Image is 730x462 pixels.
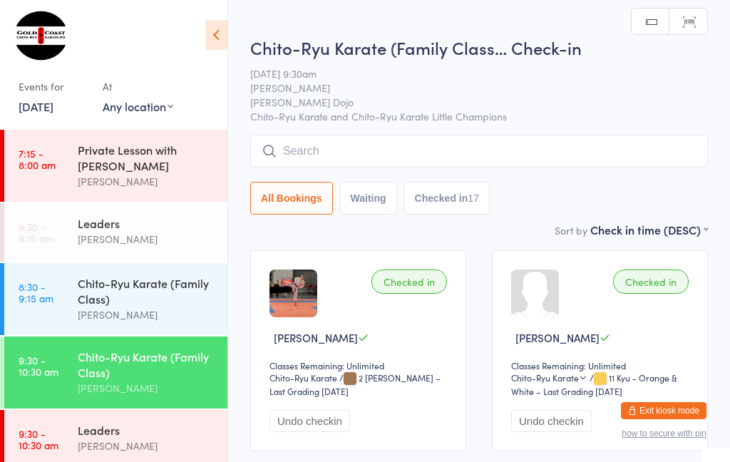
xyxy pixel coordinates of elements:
[590,222,708,237] div: Check in time (DESC)
[4,263,227,335] a: 8:30 -9:15 amChito-Ryu Karate (Family Class)[PERSON_NAME]
[250,109,708,123] span: Chito-Ryu Karate and Chito-Ryu Karate Little Champions
[468,192,479,204] div: 17
[4,130,227,202] a: 7:15 -8:00 amPrivate Lesson with [PERSON_NAME][PERSON_NAME]
[269,410,350,432] button: Undo checkin
[19,75,88,98] div: Events for
[269,371,337,384] div: Chito-Ryu Karate
[274,330,358,345] span: [PERSON_NAME]
[103,75,173,98] div: At
[250,81,686,95] span: [PERSON_NAME]
[78,380,215,396] div: [PERSON_NAME]
[511,359,693,371] div: Classes Remaining: Unlimited
[19,354,58,377] time: 9:30 - 10:30 am
[78,231,215,247] div: [PERSON_NAME]
[4,337,227,409] a: 9:30 -10:30 amChito-Ryu Karate (Family Class)[PERSON_NAME]
[555,223,587,237] label: Sort by
[19,281,53,304] time: 8:30 - 9:15 am
[250,95,686,109] span: [PERSON_NAME] Dojo
[613,269,689,294] div: Checked in
[404,182,490,215] button: Checked in17
[269,269,317,317] img: image1700208484.png
[78,215,215,231] div: Leaders
[103,98,173,114] div: Any location
[250,36,708,59] h2: Chito-Ryu Karate (Family Class… Check-in
[19,98,53,114] a: [DATE]
[269,359,451,371] div: Classes Remaining: Unlimited
[19,148,56,170] time: 7:15 - 8:00 am
[14,11,68,61] img: Gold Coast Chito-Ryu Karate
[621,402,706,419] button: Exit kiosk mode
[78,349,215,380] div: Chito-Ryu Karate (Family Class)
[78,307,215,323] div: [PERSON_NAME]
[371,269,447,294] div: Checked in
[78,422,215,438] div: Leaders
[78,438,215,454] div: [PERSON_NAME]
[250,66,686,81] span: [DATE] 9:30am
[250,135,708,168] input: Search
[515,330,600,345] span: [PERSON_NAME]
[511,410,592,432] button: Undo checkin
[78,173,215,190] div: [PERSON_NAME]
[511,371,587,384] div: Chito-Ryu Karate
[340,182,397,215] button: Waiting
[250,182,333,215] button: All Bookings
[19,221,53,244] time: 8:30 - 9:15 am
[622,428,706,438] button: how to secure with pin
[78,142,215,173] div: Private Lesson with [PERSON_NAME]
[19,428,58,451] time: 9:30 - 10:30 am
[78,275,215,307] div: Chito-Ryu Karate (Family Class)
[4,203,227,262] a: 8:30 -9:15 amLeaders[PERSON_NAME]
